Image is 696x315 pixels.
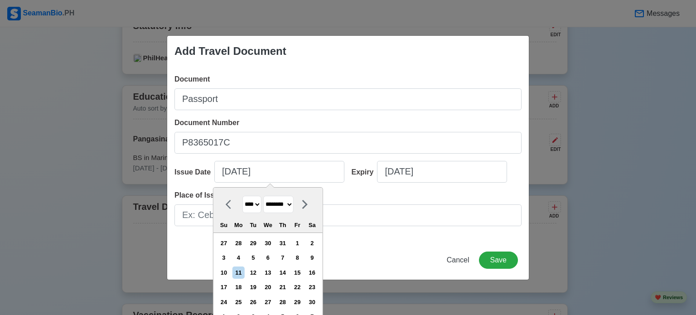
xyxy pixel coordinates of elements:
[232,296,245,308] div: Choose Monday, November 25th, 2024
[232,267,245,279] div: Choose Monday, November 11th, 2024
[174,88,522,110] input: Ex: Passport
[217,267,230,279] div: Choose Sunday, November 10th, 2024
[232,281,245,293] div: Choose Monday, November 18th, 2024
[217,219,230,231] div: Su
[441,252,475,269] button: Cancel
[174,75,210,83] span: Document
[217,296,230,308] div: Choose Sunday, November 24th, 2024
[247,219,259,231] div: Tu
[174,132,522,154] input: Ex: P12345678B
[262,219,274,231] div: We
[247,296,259,308] div: Choose Tuesday, November 26th, 2024
[306,237,318,249] div: Choose Saturday, November 2nd, 2024
[306,219,318,231] div: Sa
[291,281,304,293] div: Choose Friday, November 22nd, 2024
[217,281,230,293] div: Choose Sunday, November 17th, 2024
[306,252,318,264] div: Choose Saturday, November 9th, 2024
[276,237,289,249] div: Choose Thursday, October 31st, 2024
[276,219,289,231] div: Th
[291,267,304,279] div: Choose Friday, November 15th, 2024
[174,43,286,59] div: Add Travel Document
[217,252,230,264] div: Choose Sunday, November 3rd, 2024
[247,252,259,264] div: Choose Tuesday, November 5th, 2024
[291,252,304,264] div: Choose Friday, November 8th, 2024
[291,237,304,249] div: Choose Friday, November 1st, 2024
[174,119,239,126] span: Document Number
[276,267,289,279] div: Choose Thursday, November 14th, 2024
[262,267,274,279] div: Choose Wednesday, November 13th, 2024
[291,296,304,308] div: Choose Friday, November 29th, 2024
[262,252,274,264] div: Choose Wednesday, November 6th, 2024
[306,296,318,308] div: Choose Saturday, November 30th, 2024
[247,281,259,293] div: Choose Tuesday, November 19th, 2024
[174,167,214,178] div: Issue Date
[174,191,223,199] span: Place of Issue
[291,219,304,231] div: Fr
[262,237,274,249] div: Choose Wednesday, October 30th, 2024
[306,267,318,279] div: Choose Saturday, November 16th, 2024
[232,219,245,231] div: Mo
[306,281,318,293] div: Choose Saturday, November 23rd, 2024
[276,296,289,308] div: Choose Thursday, November 28th, 2024
[217,237,230,249] div: Choose Sunday, October 27th, 2024
[247,237,259,249] div: Choose Tuesday, October 29th, 2024
[232,237,245,249] div: Choose Monday, October 28th, 2024
[276,281,289,293] div: Choose Thursday, November 21st, 2024
[174,204,522,226] input: Ex: Cebu City
[232,252,245,264] div: Choose Monday, November 4th, 2024
[479,252,518,269] button: Save
[447,256,469,264] span: Cancel
[262,281,274,293] div: Choose Wednesday, November 20th, 2024
[262,296,274,308] div: Choose Wednesday, November 27th, 2024
[352,167,377,178] div: Expiry
[276,252,289,264] div: Choose Thursday, November 7th, 2024
[247,267,259,279] div: Choose Tuesday, November 12th, 2024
